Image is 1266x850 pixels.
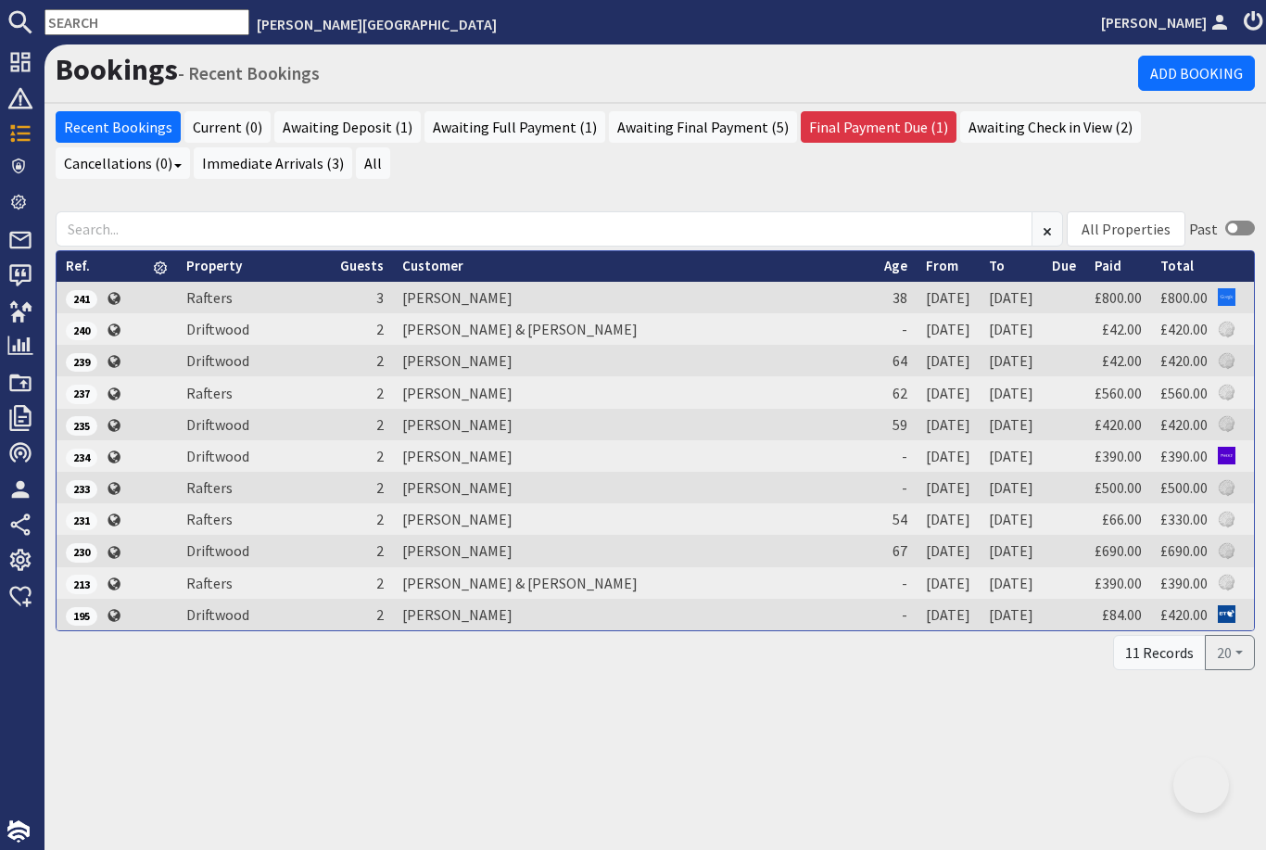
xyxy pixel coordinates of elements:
[1113,635,1206,670] div: 11 Records
[186,257,242,274] a: Property
[7,820,30,843] img: staytech_i_w-64f4e8e9ee0a9c174fd5317b4b171b261742d2d393467e5bdba4413f4f884c10.svg
[66,449,97,467] span: 234
[44,9,249,35] input: SEARCH
[1218,321,1235,338] img: Referer: Althea House
[1102,605,1142,624] a: £84.00
[393,282,875,313] td: [PERSON_NAME]
[875,345,917,376] td: 64
[1067,211,1185,247] div: Combobox
[186,384,233,402] a: Rafters
[1095,384,1142,402] a: £560.00
[186,351,249,370] a: Driftwood
[875,409,917,440] td: 59
[194,147,352,179] a: Immediate Arrivals (3)
[1160,541,1208,560] a: £690.00
[186,320,249,338] a: Driftwood
[1095,415,1142,434] a: £420.00
[989,257,1005,274] a: To
[376,415,384,434] span: 2
[1218,574,1235,591] img: Referer: Althea House
[1218,542,1235,560] img: Referer: Althea House
[56,51,178,88] a: Bookings
[917,599,980,630] td: [DATE]
[66,478,97,497] a: 233
[980,440,1043,472] td: [DATE]
[980,503,1043,535] td: [DATE]
[1138,56,1255,91] a: Add Booking
[1160,447,1208,465] a: £390.00
[1218,447,1235,464] img: Referer: Yahoo
[66,605,97,624] a: 195
[393,599,875,630] td: [PERSON_NAME]
[980,567,1043,599] td: [DATE]
[1218,605,1235,623] img: Referer: BT.com
[875,599,917,630] td: -
[186,605,249,624] a: Driftwood
[917,376,980,408] td: [DATE]
[186,510,233,528] a: Rafters
[393,535,875,566] td: [PERSON_NAME]
[184,111,271,143] a: Current (0)
[393,472,875,503] td: [PERSON_NAME]
[376,574,384,592] span: 2
[1160,351,1208,370] a: £420.00
[917,503,980,535] td: [DATE]
[917,567,980,599] td: [DATE]
[1189,218,1218,240] div: Past
[875,313,917,345] td: -
[376,605,384,624] span: 2
[66,543,97,562] span: 230
[393,376,875,408] td: [PERSON_NAME]
[66,447,97,465] a: 234
[875,503,917,535] td: 54
[66,574,97,592] a: 213
[402,257,463,274] a: Customer
[926,257,958,274] a: From
[56,211,1032,247] input: Search...
[66,288,97,307] a: 241
[1095,574,1142,592] a: £390.00
[1160,320,1208,338] a: £420.00
[257,15,497,33] a: [PERSON_NAME][GEOGRAPHIC_DATA]
[917,409,980,440] td: [DATE]
[376,351,384,370] span: 2
[186,541,249,560] a: Driftwood
[1160,478,1208,497] a: £500.00
[980,535,1043,566] td: [DATE]
[393,503,875,535] td: [PERSON_NAME]
[1218,479,1235,497] img: Referer: Althea House
[56,111,181,143] a: Recent Bookings
[1205,635,1255,670] button: 20
[1102,510,1142,528] a: £66.00
[980,313,1043,345] td: [DATE]
[186,447,249,465] a: Driftwood
[393,440,875,472] td: [PERSON_NAME]
[66,415,97,434] a: 235
[424,111,605,143] a: Awaiting Full Payment (1)
[1160,257,1194,274] a: Total
[884,257,907,274] a: Age
[66,510,97,528] a: 231
[376,288,384,307] span: 3
[1102,320,1142,338] a: £42.00
[875,472,917,503] td: -
[1043,251,1085,282] th: Due
[66,351,97,370] a: 239
[960,111,1141,143] a: Awaiting Check in View (2)
[66,383,97,401] a: 237
[186,288,233,307] a: Rafters
[980,282,1043,313] td: [DATE]
[980,409,1043,440] td: [DATE]
[1218,511,1235,528] img: Referer: Althea House
[917,535,980,566] td: [DATE]
[66,257,90,274] a: Ref.
[66,353,97,372] span: 239
[875,535,917,566] td: 67
[875,282,917,313] td: 38
[801,111,956,143] a: Final Payment Due (1)
[1160,288,1208,307] a: £800.00
[917,440,980,472] td: [DATE]
[66,575,97,593] span: 213
[66,512,97,530] span: 231
[1101,11,1233,33] a: [PERSON_NAME]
